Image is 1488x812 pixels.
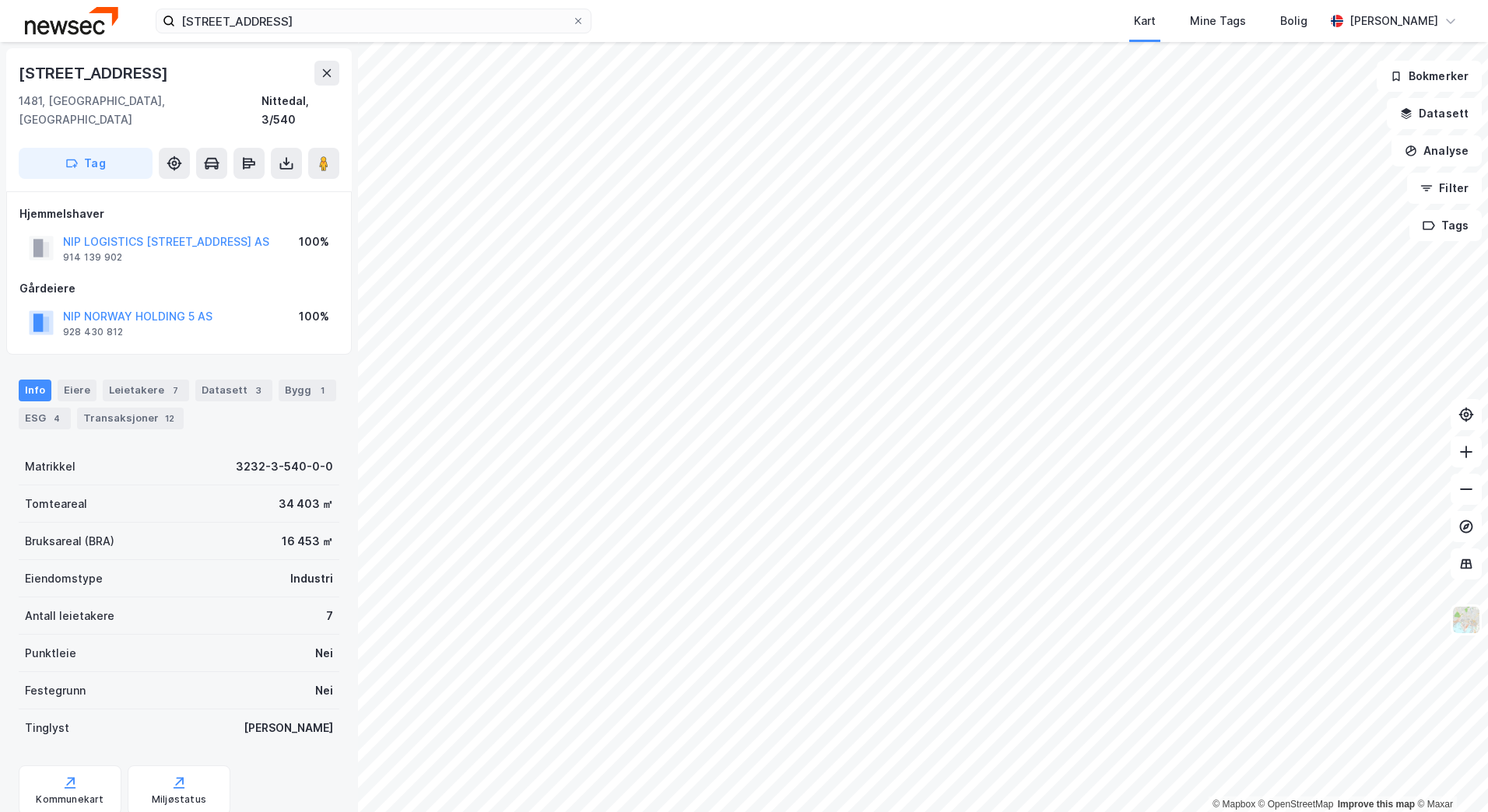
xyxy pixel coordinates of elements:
div: 34 403 ㎡ [279,495,333,513]
div: Kart [1134,12,1156,30]
div: Nei [315,644,333,663]
button: Tag [19,148,153,179]
div: Datasett [195,380,272,401]
div: [STREET_ADDRESS] [19,61,171,86]
div: Tomteareal [25,495,87,513]
a: OpenStreetMap [1258,799,1334,810]
img: newsec-logo.f6e21ccffca1b3a03d2d.png [25,7,118,34]
div: 3 [251,383,266,398]
div: Mine Tags [1190,12,1246,30]
div: 100% [299,233,329,251]
a: Improve this map [1338,799,1415,810]
div: 3232-3-540-0-0 [236,457,333,476]
div: 7 [326,607,333,625]
div: [PERSON_NAME] [1349,12,1438,30]
div: 1481, [GEOGRAPHIC_DATA], [GEOGRAPHIC_DATA] [19,92,261,129]
div: Info [19,380,51,401]
div: Miljøstatus [152,793,206,806]
div: Bygg [279,380,336,401]
div: Industri [290,569,333,588]
div: Transaksjoner [77,408,184,429]
div: Eiere [58,380,97,401]
div: 12 [162,411,177,426]
a: Mapbox [1213,799,1255,810]
iframe: Chat Widget [1410,737,1488,812]
button: Bokmerker [1377,61,1482,92]
div: Tinglyst [25,719,69,737]
div: Nittedal, 3/540 [261,92,339,129]
div: Kontrollprogram for chat [1410,737,1488,812]
div: 100% [299,307,329,326]
div: Leietakere [103,380,189,401]
div: Eiendomstype [25,569,103,588]
div: 928 430 812 [63,326,123,338]
div: 4 [49,411,65,426]
div: Punktleie [25,644,76,663]
button: Tags [1409,210,1482,241]
button: Analyse [1391,135,1482,166]
input: Søk på adresse, matrikkel, gårdeiere, leietakere eller personer [175,9,572,33]
div: 1 [314,383,330,398]
div: Nei [315,681,333,700]
div: 914 139 902 [63,251,122,264]
div: ESG [19,408,71,429]
div: Bruksareal (BRA) [25,532,114,551]
div: Gårdeiere [19,279,339,298]
button: Filter [1407,173,1482,204]
div: Matrikkel [25,457,75,476]
button: Datasett [1387,98,1482,129]
div: Antall leietakere [25,607,114,625]
div: Kommunekart [36,793,104,806]
div: Bolig [1280,12,1307,30]
img: Z [1451,605,1481,635]
div: [PERSON_NAME] [244,719,333,737]
div: 16 453 ㎡ [282,532,333,551]
div: Hjemmelshaver [19,205,339,223]
div: 7 [167,383,183,398]
div: Festegrunn [25,681,86,700]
